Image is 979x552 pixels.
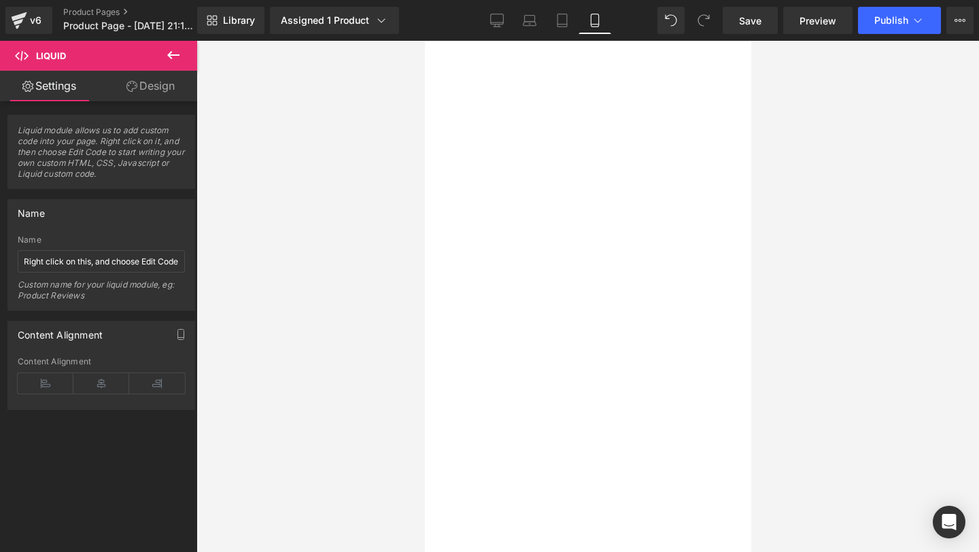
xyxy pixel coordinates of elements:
[18,200,45,219] div: Name
[579,7,611,34] a: Mobile
[197,7,264,34] a: New Library
[546,7,579,34] a: Tablet
[223,14,255,27] span: Library
[18,322,103,341] div: Content Alignment
[18,357,185,366] div: Content Alignment
[657,7,685,34] button: Undo
[481,7,513,34] a: Desktop
[63,7,220,18] a: Product Pages
[739,14,761,28] span: Save
[36,50,66,61] span: Liquid
[18,235,185,245] div: Name
[783,7,853,34] a: Preview
[101,71,200,101] a: Design
[513,7,546,34] a: Laptop
[63,20,194,31] span: Product Page - [DATE] 21:18:06
[800,14,836,28] span: Preview
[690,7,717,34] button: Redo
[933,506,965,538] div: Open Intercom Messenger
[281,14,388,27] div: Assigned 1 Product
[18,279,185,310] div: Custom name for your liquid module, eg: Product Reviews
[27,12,44,29] div: v6
[18,125,185,188] span: Liquid module allows us to add custom code into your page. Right click on it, and then choose Edi...
[946,7,974,34] button: More
[5,7,52,34] a: v6
[858,7,941,34] button: Publish
[874,15,908,26] span: Publish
